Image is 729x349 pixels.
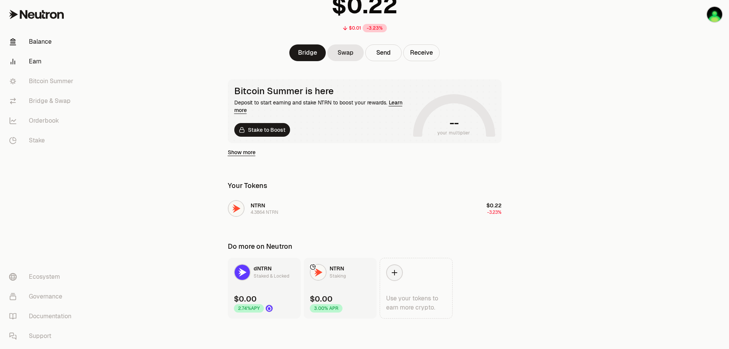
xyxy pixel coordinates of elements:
[403,44,440,61] button: Receive
[3,52,82,71] a: Earn
[266,305,273,312] img: Drop
[450,117,458,129] h1: --
[229,201,244,216] img: NTRN Logo
[707,7,722,22] img: Art
[234,99,410,114] div: Deposit to start earning and stake NTRN to boost your rewards.
[228,180,267,191] div: Your Tokens
[228,241,292,252] div: Do more on Neutron
[3,131,82,150] a: Stake
[3,91,82,111] a: Bridge & Swap
[234,86,410,96] div: Bitcoin Summer is here
[386,294,446,312] div: Use your tokens to earn more crypto.
[3,111,82,131] a: Orderbook
[330,272,346,280] div: Staking
[234,123,290,137] a: Stake to Boost
[3,267,82,287] a: Ecosystem
[3,306,82,326] a: Documentation
[310,294,333,304] div: $0.00
[310,304,342,313] div: 3.00% APR
[437,129,470,137] span: your multiplier
[327,44,364,61] a: Swap
[487,209,502,215] span: -3.23%
[363,24,387,32] div: -3.23%
[365,44,402,61] button: Send
[3,326,82,346] a: Support
[228,258,301,319] a: dNTRN LogodNTRNStaked & Locked$0.002.74%APYDrop
[330,265,344,272] span: NTRN
[3,71,82,91] a: Bitcoin Summer
[251,209,278,215] div: 4.3864 NTRN
[254,272,289,280] div: Staked & Locked
[223,197,506,220] button: NTRN LogoNTRN4.3864 NTRN$0.22-3.23%
[380,258,453,319] a: Use your tokens to earn more crypto.
[311,265,326,280] img: NTRN Logo
[486,202,502,209] span: $0.22
[234,294,257,304] div: $0.00
[228,148,256,156] a: Show more
[3,32,82,52] a: Balance
[289,44,326,61] a: Bridge
[234,304,264,313] div: 2.74% APY
[254,265,271,272] span: dNTRN
[235,265,250,280] img: dNTRN Logo
[251,202,265,209] span: NTRN
[304,258,377,319] a: NTRN LogoNTRNStaking$0.003.00% APR
[3,287,82,306] a: Governance
[349,25,361,31] div: $0.01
